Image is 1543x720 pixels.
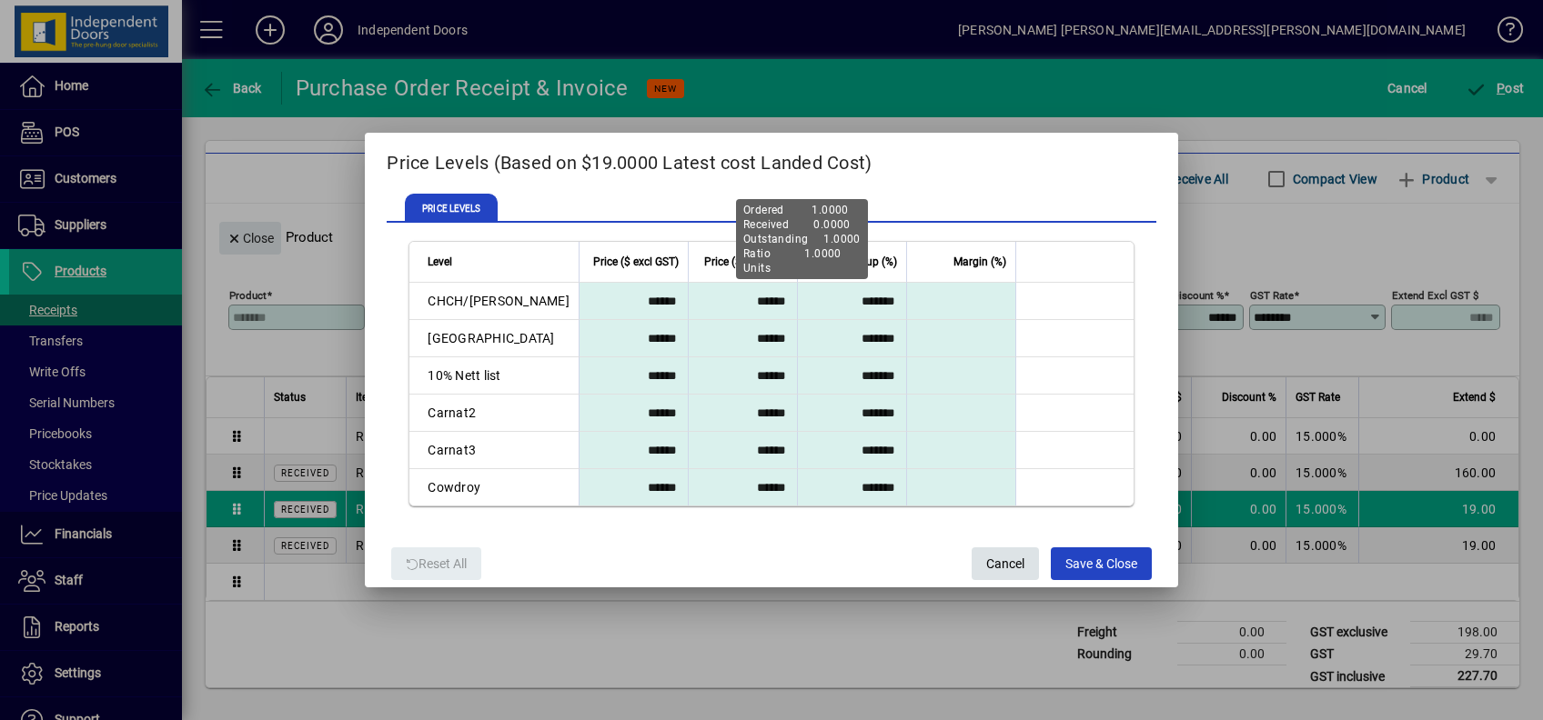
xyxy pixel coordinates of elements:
span: Price ($ incl GST) [704,252,788,272]
span: Save & Close [1065,549,1137,579]
td: [GEOGRAPHIC_DATA] [409,320,579,357]
span: Margin (%) [953,252,1006,272]
td: Cowdroy [409,469,579,505]
span: Markup (%) [842,252,897,272]
td: 10% Nett list [409,357,579,395]
td: Carnat2 [409,395,579,432]
h2: Price Levels (Based on $19.0000 Latest cost Landed Cost) [365,133,1178,185]
td: CHCH/[PERSON_NAME] [409,283,579,320]
button: Save & Close [1051,547,1152,580]
td: Carnat3 [409,432,579,469]
span: PRICE LEVELS [405,194,498,223]
span: Cancel [986,549,1024,579]
span: Level [428,252,452,272]
button: Cancel [972,547,1039,580]
span: Price ($ excl GST) [593,252,679,272]
div: Ordered 1.0000 Received 0.0000 Outstanding 1.0000 Ratio 1.0000 Units [736,199,868,279]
